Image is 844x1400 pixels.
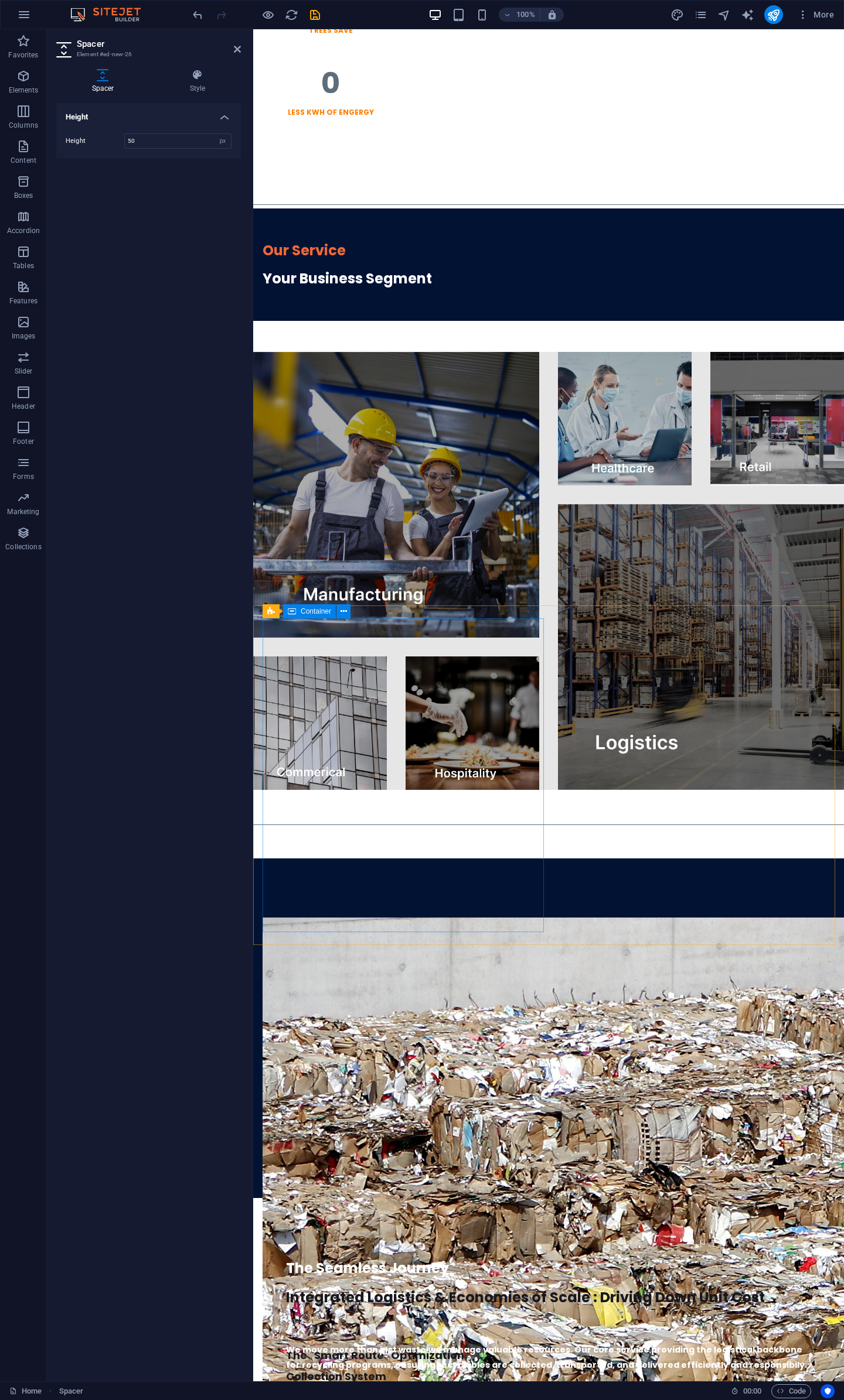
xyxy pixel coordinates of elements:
button: publish [764,5,783,24]
p: Features [9,296,38,306]
span: Code [777,1384,806,1398]
p: Boxes [14,191,33,200]
i: Navigator [717,8,731,22]
button: pages [694,8,708,22]
p: Collections [5,542,41,552]
nav: breadcrumb [59,1384,84,1398]
p: Forms [13,472,34,481]
p: Tables [13,261,34,271]
span: : [751,1387,753,1395]
i: AI Writer [741,8,754,22]
a: Click to cancel selection. Double-click to open Pages [9,1384,42,1398]
button: design [671,8,685,22]
p: Content [11,156,36,165]
i: On resize automatically adjust zoom level to fit chosen device. [547,9,557,20]
p: Accordion [7,226,40,235]
button: save [308,8,322,22]
p: Images [12,331,36,341]
button: Code [771,1384,811,1398]
span: 00 00 [743,1384,761,1398]
button: More [792,5,839,24]
button: Usercentrics [821,1384,835,1398]
h2: Spacer [77,39,241,49]
h4: Spacer [56,69,154,94]
p: Slider [15,367,33,376]
h3: Element #ed-new-26 [77,49,217,60]
p: Favorites [8,50,38,60]
button: reload [284,8,298,22]
button: undo [190,8,205,22]
button: 100% [499,8,540,22]
i: Pages (Ctrl+Alt+S) [694,8,707,22]
span: More [797,9,834,20]
p: Elements [9,85,39,95]
i: Design (Ctrl+Alt+Y) [671,8,684,22]
i: Save (Ctrl+S) [308,8,322,22]
p: Footer [13,437,34,446]
button: navigator [717,8,731,22]
h4: Style [154,69,241,94]
button: text_generator [741,8,755,22]
button: Click here to leave preview mode and continue editing [261,8,275,22]
span: Container [301,608,331,615]
h4: Height [56,103,241,124]
p: Marketing [7,507,39,516]
p: Columns [9,121,38,130]
img: Editor Logo [67,8,155,22]
h6: 100% [516,8,535,22]
i: Reload page [285,8,298,22]
i: Undo: Move elements (Ctrl+Z) [191,8,205,22]
i: Publish [767,8,780,22]
h6: Session time [731,1384,762,1398]
p: Header [12,402,35,411]
label: Height [66,138,124,144]
span: Click to select. Double-click to edit [59,1384,84,1398]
